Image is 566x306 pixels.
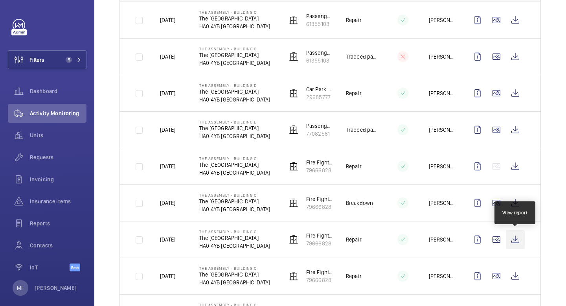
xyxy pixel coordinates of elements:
p: The [GEOGRAPHIC_DATA] [199,161,270,169]
p: HA0 4YB [GEOGRAPHIC_DATA] [199,132,270,140]
p: The [GEOGRAPHIC_DATA] [199,234,270,242]
p: The [GEOGRAPHIC_DATA] [199,197,270,205]
p: 29685777 [306,93,333,101]
p: Fire Fighting Lift 2 [306,232,333,240]
p: The [GEOGRAPHIC_DATA] [199,51,270,59]
img: elevator.svg [289,88,298,98]
p: [DATE] [160,162,175,170]
p: Breakdown [346,199,373,207]
p: Repair [346,272,362,280]
img: elevator.svg [289,162,298,171]
p: HA0 4YB [GEOGRAPHIC_DATA] [199,242,270,250]
p: HA0 4YB [GEOGRAPHIC_DATA] [199,22,270,30]
p: The Assembly - Building C [199,193,270,197]
p: [DATE] [160,236,175,243]
p: The Assembly - Building C [199,156,270,161]
img: elevator.svg [289,271,298,281]
p: 79666828 [306,276,333,284]
span: Beta [70,264,80,271]
p: [DATE] [160,199,175,207]
p: MF [17,284,24,292]
p: [PERSON_NAME] [429,162,456,170]
p: 77082581 [306,130,333,138]
span: Activity Monitoring [30,109,86,117]
p: Repair [346,16,362,24]
p: HA0 4YB [GEOGRAPHIC_DATA] [199,59,270,67]
img: elevator.svg [289,198,298,208]
p: The [GEOGRAPHIC_DATA] [199,124,270,132]
img: elevator.svg [289,125,298,135]
p: Trapped passenger [346,53,377,61]
p: [DATE] [160,16,175,24]
span: Filters [29,56,44,64]
p: Fire Fighting Lift 2 [306,159,333,166]
img: elevator.svg [289,15,298,25]
p: Repair [346,162,362,170]
p: The Assembly - Building D [199,83,270,88]
p: [PERSON_NAME] [429,16,456,24]
p: 79666828 [306,166,333,174]
p: Passenger Lift 1 [306,122,333,130]
p: [DATE] [160,89,175,97]
p: Passenger Lift 1 [306,49,333,57]
img: elevator.svg [289,235,298,244]
p: HA0 4YB [GEOGRAPHIC_DATA] [199,96,270,103]
p: Car Park Lift [306,85,333,93]
p: 61355103 [306,57,333,65]
span: Insurance items [30,197,86,205]
p: [PERSON_NAME] [35,284,77,292]
p: 79666828 [306,203,333,211]
p: [PERSON_NAME] [429,126,456,134]
p: HA0 4YB [GEOGRAPHIC_DATA] [199,169,270,177]
p: The [GEOGRAPHIC_DATA] [199,15,270,22]
p: [PERSON_NAME] [429,53,456,61]
p: Fire Fighting Lift 2 [306,268,333,276]
p: Repair [346,236,362,243]
p: HA0 4YB [GEOGRAPHIC_DATA] [199,278,270,286]
p: The Assembly - Building C [199,229,270,234]
p: Trapped passenger [346,126,377,134]
p: The Assembly - Building C [199,266,270,271]
span: Requests [30,153,86,161]
p: [PERSON_NAME] [429,236,456,243]
p: [DATE] [160,272,175,280]
p: Repair [346,89,362,97]
button: Filters5 [8,50,86,69]
p: HA0 4YB [GEOGRAPHIC_DATA] [199,205,270,213]
p: [PERSON_NAME] [429,89,456,97]
span: Reports [30,219,86,227]
p: [PERSON_NAME] [429,199,456,207]
span: Dashboard [30,87,86,95]
p: [DATE] [160,53,175,61]
p: 79666828 [306,240,333,247]
span: Contacts [30,241,86,249]
p: Fire Fighting Lift 2 [306,195,333,203]
div: View report [502,209,528,216]
p: The Assembly - Building E [199,120,270,124]
span: Units [30,131,86,139]
p: The Assembly - Building C [199,46,270,51]
p: Passenger Lift 1 [306,12,333,20]
img: elevator.svg [289,52,298,61]
p: 61355103 [306,20,333,28]
p: The Assembly - Building C [199,10,270,15]
span: IoT [30,264,70,271]
span: Invoicing [30,175,86,183]
p: The [GEOGRAPHIC_DATA] [199,88,270,96]
p: The [GEOGRAPHIC_DATA] [199,271,270,278]
p: [DATE] [160,126,175,134]
p: [PERSON_NAME] [429,272,456,280]
span: 5 [66,57,72,63]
